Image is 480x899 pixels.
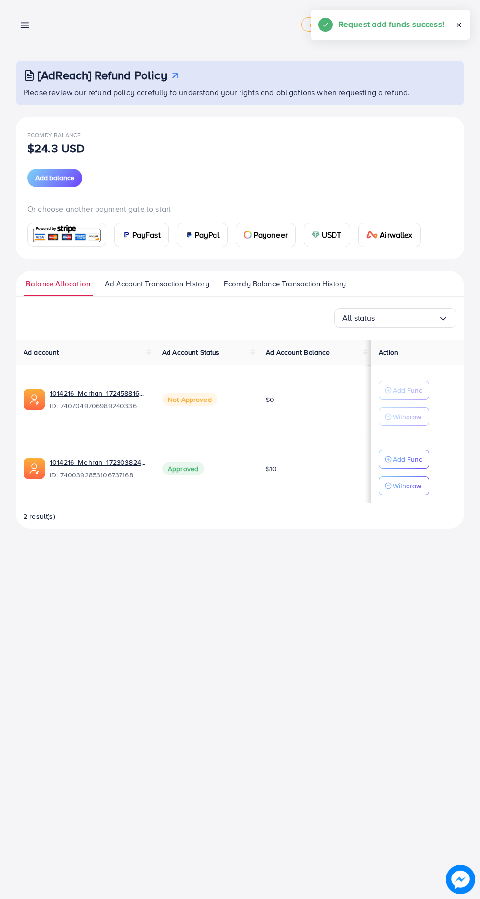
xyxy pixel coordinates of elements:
[50,388,146,411] div: <span class='underline'>1014216_Merhan_1724588164299</span></br>7407049706989240336
[266,348,330,357] span: Ad Account Balance
[195,229,219,241] span: PayPal
[162,348,220,357] span: Ad Account Status
[24,86,458,98] p: Please review our refund policy carefully to understand your rights and obligations when requesti...
[366,231,378,239] img: card
[301,17,378,32] a: metap_pakistan_001
[446,865,475,894] img: image
[50,457,146,480] div: <span class='underline'>1014216_Mehran_1723038241071</span></br>7400392853106737168
[24,348,59,357] span: Ad account
[27,142,85,154] p: $24.3 USD
[26,278,90,289] span: Balance Allocation
[185,231,193,239] img: card
[38,68,167,82] h3: [AdReach] Refund Policy
[244,231,252,239] img: card
[375,310,438,325] input: Search for option
[50,470,146,480] span: ID: 7400392853106737168
[177,223,228,247] a: cardPayPal
[310,22,369,28] span: metap_pakistan_001
[393,384,423,396] p: Add Fund
[379,407,429,426] button: Withdraw
[266,395,274,404] span: $0
[334,308,456,328] div: Search for option
[379,348,398,357] span: Action
[27,203,453,215] p: Or choose another payment gate to start
[304,223,350,247] a: cardUSDT
[393,411,421,423] p: Withdraw
[162,462,204,475] span: Approved
[31,224,103,245] img: card
[105,278,209,289] span: Ad Account Transaction History
[27,169,82,187] button: Add balance
[132,229,161,241] span: PayFast
[50,401,146,411] span: ID: 7407049706989240336
[312,231,320,239] img: card
[380,229,412,241] span: Airwallex
[224,278,346,289] span: Ecomdy Balance Transaction History
[322,229,342,241] span: USDT
[35,173,74,183] span: Add balance
[266,464,277,474] span: $10
[24,511,55,521] span: 2 result(s)
[254,229,288,241] span: Payoneer
[393,453,423,465] p: Add Fund
[379,381,429,400] button: Add Fund
[24,458,45,479] img: ic-ads-acc.e4c84228.svg
[122,231,130,239] img: card
[342,310,375,325] span: All status
[379,450,429,469] button: Add Fund
[162,393,217,406] span: Not Approved
[338,18,444,30] h5: Request add funds success!
[358,223,421,247] a: cardAirwallex
[27,223,106,247] a: card
[379,476,429,495] button: Withdraw
[50,388,146,398] a: 1014216_Merhan_1724588164299
[27,131,81,139] span: Ecomdy Balance
[50,457,146,467] a: 1014216_Mehran_1723038241071
[114,223,169,247] a: cardPayFast
[236,223,296,247] a: cardPayoneer
[393,480,421,492] p: Withdraw
[24,389,45,410] img: ic-ads-acc.e4c84228.svg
